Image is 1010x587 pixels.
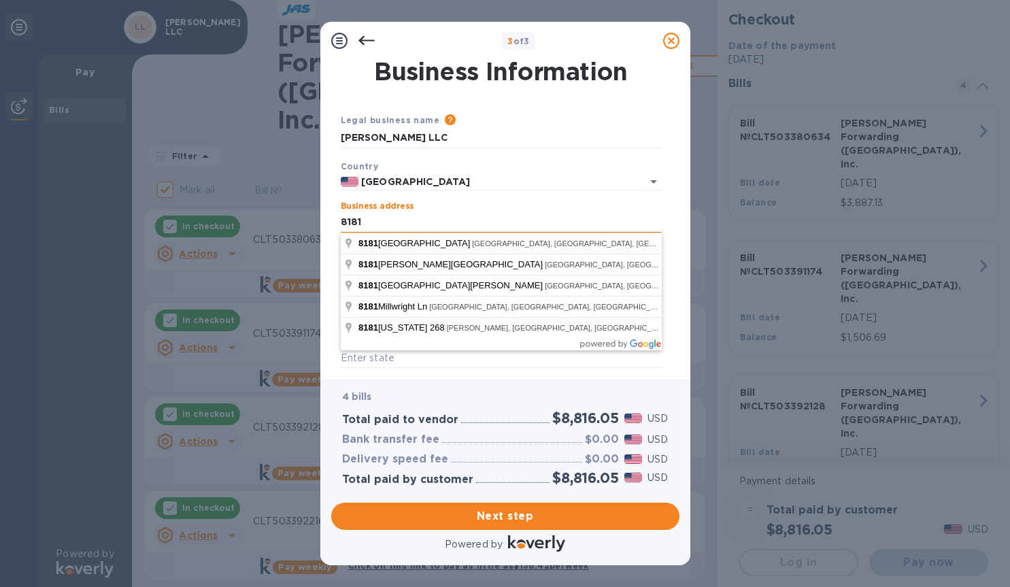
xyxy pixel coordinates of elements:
span: 8181 [358,301,378,312]
img: USD [624,414,643,423]
input: Enter address [341,212,662,233]
button: Open [644,172,663,191]
span: [PERSON_NAME][GEOGRAPHIC_DATA] [358,259,545,269]
span: 3 [507,36,513,46]
h3: Bank transfer fee [342,433,439,446]
h3: $0.00 [585,453,619,466]
p: USD [647,412,668,426]
span: 8181 [358,238,378,248]
span: 8181 [358,280,378,290]
span: Next step [342,508,669,524]
h2: $8,816.05 [552,409,618,426]
h3: $0.00 [585,433,619,446]
span: [GEOGRAPHIC_DATA], [GEOGRAPHIC_DATA], [GEOGRAPHIC_DATA] [429,303,671,311]
span: 8181 [358,322,378,333]
h3: Total paid to vendor [342,414,458,426]
img: Logo [508,535,565,552]
img: USD [624,435,643,444]
p: Powered by [445,537,503,552]
h1: Business Information [338,57,664,86]
p: USD [647,471,668,485]
input: Enter state [341,348,662,369]
input: Enter legal business name [341,128,662,148]
span: [GEOGRAPHIC_DATA], [GEOGRAPHIC_DATA], [GEOGRAPHIC_DATA] [545,261,787,269]
span: [PERSON_NAME], [GEOGRAPHIC_DATA], [GEOGRAPHIC_DATA] [447,324,673,332]
span: 8181 [358,259,378,269]
span: Millwright Ln [358,301,429,312]
h3: Delivery speed fee [342,453,448,466]
b: Country [341,161,379,171]
span: [GEOGRAPHIC_DATA], [GEOGRAPHIC_DATA], [GEOGRAPHIC_DATA] [545,282,787,290]
input: Select country [358,173,623,190]
span: [GEOGRAPHIC_DATA], [GEOGRAPHIC_DATA], [GEOGRAPHIC_DATA] [472,239,714,248]
span: [GEOGRAPHIC_DATA] [358,238,472,248]
p: USD [647,452,668,467]
p: USD [647,433,668,447]
img: USD [624,454,643,464]
b: 4 bills [342,391,372,402]
span: [GEOGRAPHIC_DATA][PERSON_NAME] [358,280,545,290]
span: [US_STATE] 268 [358,322,447,333]
h3: Total paid by customer [342,473,473,486]
label: Business address [341,203,414,211]
b: Legal business name [341,115,440,125]
img: USD [624,473,643,482]
h2: $8,816.05 [552,469,618,486]
button: Next step [331,503,679,530]
img: US [341,177,359,186]
b: of 3 [507,36,530,46]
